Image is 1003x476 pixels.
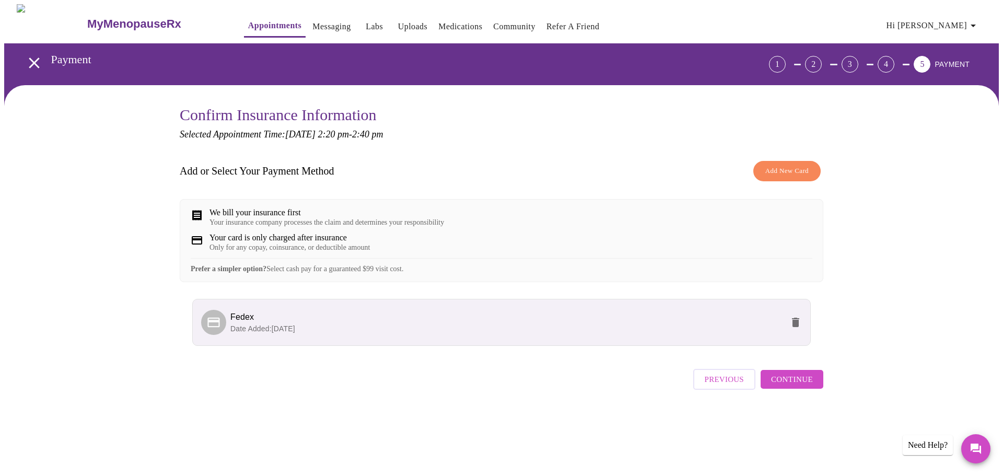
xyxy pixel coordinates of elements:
[180,106,823,124] h3: Confirm Insurance Information
[86,6,223,42] a: MyMenopauseRx
[180,165,334,177] h3: Add or Select Your Payment Method
[230,312,254,321] span: Fedex
[493,19,535,34] a: Community
[230,324,295,333] span: Date Added: [DATE]
[312,19,351,34] a: Messaging
[180,129,383,140] em: Selected Appointment Time: [DATE] 2:20 pm - 2:40 pm
[394,16,432,37] button: Uploads
[434,16,486,37] button: Medications
[19,48,50,78] button: open drawer
[244,15,306,38] button: Appointments
[878,56,894,73] div: 4
[842,56,858,73] div: 3
[761,370,823,389] button: Continue
[398,19,428,34] a: Uploads
[209,208,444,217] div: We bill your insurance first
[914,56,930,73] div: 5
[765,165,809,177] span: Add New Card
[191,258,812,273] div: Select cash pay for a guaranteed $99 visit cost.
[17,4,86,43] img: MyMenopauseRx Logo
[805,56,822,73] div: 2
[769,56,786,73] div: 1
[209,233,370,242] div: Your card is only charged after insurance
[887,18,979,33] span: Hi [PERSON_NAME]
[783,310,808,335] button: delete
[191,265,266,273] strong: Prefer a simpler option?
[771,373,813,386] span: Continue
[209,243,370,252] div: Only for any copay, coinsurance, or deductible amount
[753,161,821,181] button: Add New Card
[705,373,744,386] span: Previous
[935,60,970,68] span: PAYMENT
[693,369,755,390] button: Previous
[358,16,391,37] button: Labs
[438,19,482,34] a: Medications
[546,19,600,34] a: Refer a Friend
[903,435,953,455] div: Need Help?
[51,53,711,66] h3: Payment
[308,16,355,37] button: Messaging
[882,15,984,36] button: Hi [PERSON_NAME]
[209,218,444,227] div: Your insurance company processes the claim and determines your responsibility
[542,16,604,37] button: Refer a Friend
[961,434,990,463] button: Messages
[489,16,540,37] button: Community
[87,17,181,31] h3: MyMenopauseRx
[366,19,383,34] a: Labs
[248,18,301,33] a: Appointments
